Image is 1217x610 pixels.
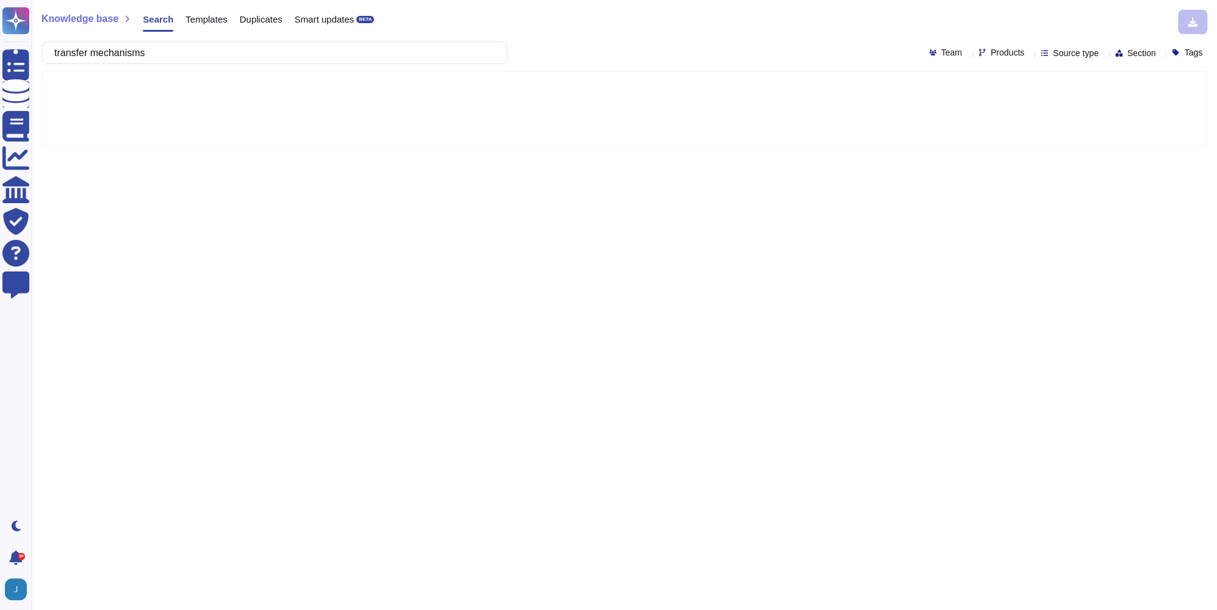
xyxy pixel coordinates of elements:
span: Products [991,48,1024,57]
img: user [5,578,27,600]
button: user [2,576,35,603]
span: Smart updates [295,15,354,24]
span: Templates [185,15,227,24]
span: Team [941,48,962,57]
span: Section [1127,49,1156,57]
div: BETA [356,16,374,23]
input: Search a question or template... [48,42,495,63]
span: Search [143,15,173,24]
div: 9+ [18,553,25,560]
span: Source type [1053,49,1099,57]
span: Duplicates [240,15,282,24]
span: Knowledge base [41,14,118,24]
span: Tags [1184,48,1202,57]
